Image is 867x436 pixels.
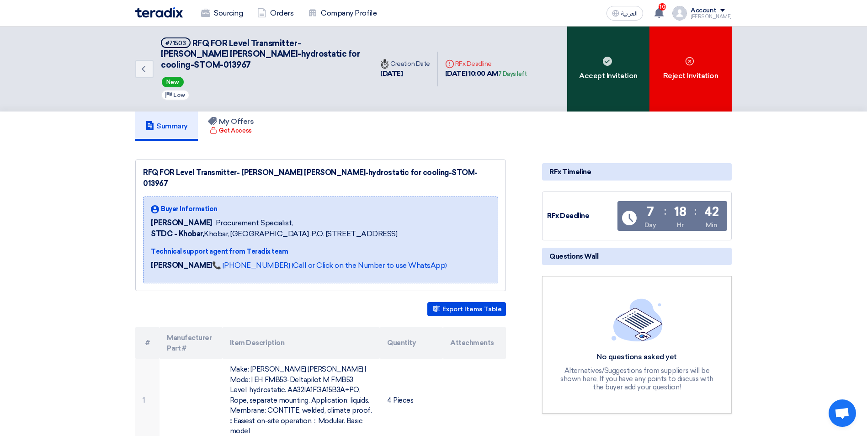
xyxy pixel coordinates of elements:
span: 10 [659,3,666,11]
div: Hr [677,220,683,230]
h5: Summary [145,122,188,131]
div: Creation Date [380,59,430,69]
a: Orders [250,3,301,23]
th: # [135,327,160,359]
div: Get Access [210,126,251,135]
img: Teradix logo [135,7,183,18]
b: STDC - Khobar, [151,229,204,238]
span: العربية [621,11,638,17]
span: [PERSON_NAME] [151,218,212,229]
th: Attachments [443,327,506,359]
span: RFQ FOR Level Transmitter- [PERSON_NAME] [PERSON_NAME]-hydrostatic for cooling-STOM-013967 [161,38,360,70]
span: Low [173,92,185,98]
span: Buyer Information [161,204,218,214]
span: Questions Wall [549,251,598,261]
span: New [162,77,184,87]
a: Company Profile [301,3,384,23]
div: 7 [647,206,654,218]
a: Sourcing [194,3,250,23]
div: RFx Timeline [542,163,732,181]
strong: [PERSON_NAME] [151,261,212,270]
a: 📞 [PHONE_NUMBER] (Call or Click on the Number to use WhatsApp) [212,261,447,270]
div: Alternatives/Suggestions from suppliers will be shown here, If you have any points to discuss wit... [559,367,715,391]
a: My Offers Get Access [198,112,264,141]
div: No questions asked yet [559,352,715,362]
div: Min [706,220,718,230]
div: 42 [704,206,718,218]
button: العربية [606,6,643,21]
span: Khobar, [GEOGRAPHIC_DATA] ,P.O. [STREET_ADDRESS] [151,229,397,239]
button: Export Items Table [427,302,506,316]
img: empty_state_list.svg [612,298,663,341]
h5: My Offers [208,117,254,126]
th: Item Description [223,327,380,359]
div: Open chat [829,399,856,427]
div: #71503 [165,40,186,46]
div: Reject Invitation [649,27,732,112]
div: RFx Deadline [445,59,527,69]
div: Accept Invitation [567,27,649,112]
div: Day [644,220,656,230]
div: Account [691,7,717,15]
div: RFx Deadline [547,211,616,221]
img: profile_test.png [672,6,687,21]
div: : [664,203,666,219]
th: Manufacturer Part # [160,327,223,359]
div: [DATE] 10:00 AM [445,69,527,79]
div: : [694,203,697,219]
div: 7 Days left [498,69,527,79]
div: Technical support agent from Teradix team [151,247,447,256]
span: Procurement Specialist, [216,218,293,229]
div: RFQ FOR Level Transmitter- [PERSON_NAME] [PERSON_NAME]-hydrostatic for cooling-STOM-013967 [143,167,498,189]
th: Quantity [380,327,443,359]
div: 18 [674,206,686,218]
div: [DATE] [380,69,430,79]
a: Summary [135,112,198,141]
h5: RFQ FOR Level Transmitter- Endress Hauser-hydrostatic for cooling-STOM-013967 [161,37,362,70]
div: [PERSON_NAME] [691,14,732,19]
